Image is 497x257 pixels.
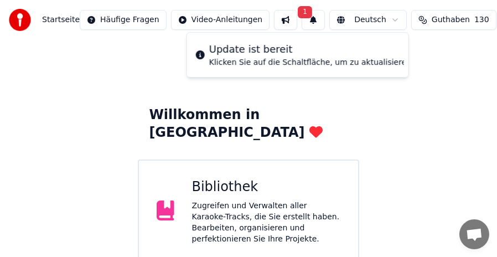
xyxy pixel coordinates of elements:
[474,14,489,25] span: 130
[432,14,470,25] span: Guthaben
[42,14,80,25] span: Startseite
[171,10,270,30] button: Video-Anleitungen
[411,10,496,30] button: Guthaben130
[302,10,325,30] button: 1
[42,14,80,25] nav: breadcrumb
[192,201,341,245] div: Zugreifen und Verwalten aller Karaoke-Tracks, die Sie erstellt haben. Bearbeiten, organisieren un...
[149,106,348,142] div: Willkommen in [GEOGRAPHIC_DATA]
[80,10,167,30] button: Häufige Fragen
[9,9,31,31] img: youka
[459,219,489,249] div: Chat öffnen
[298,6,312,18] span: 1
[209,42,411,57] div: Update ist bereit
[192,178,341,196] div: Bibliothek
[209,57,411,68] div: Klicken Sie auf die Schaltfläche, um zu aktualisieren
